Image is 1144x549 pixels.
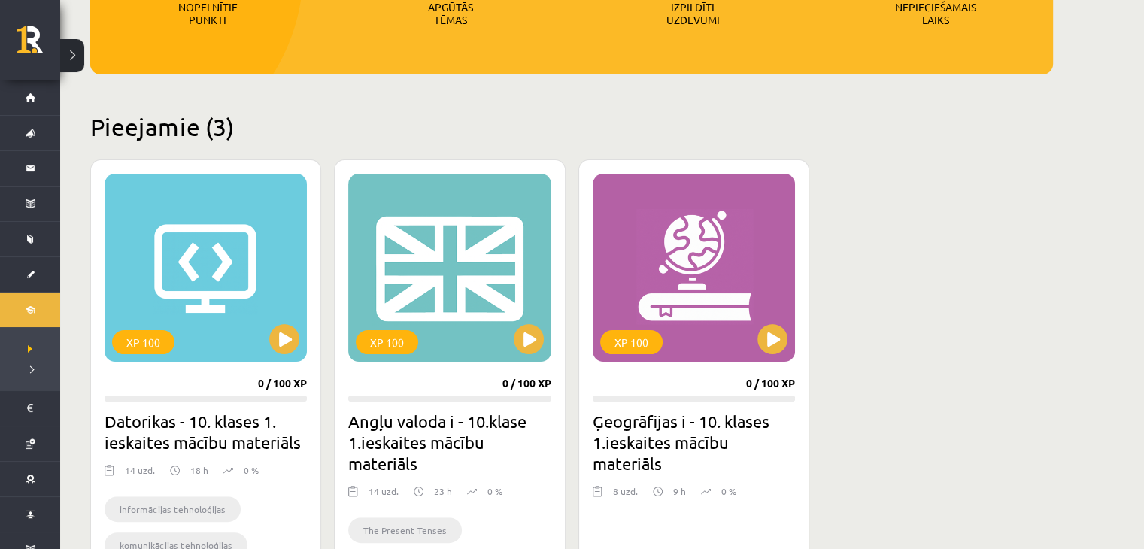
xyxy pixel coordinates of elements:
div: 14 uzd. [125,463,155,486]
p: Izpildīti uzdevumi [663,1,722,26]
li: informācijas tehnoloģijas [105,496,241,522]
p: 0 % [244,463,259,477]
div: XP 100 [112,330,174,354]
p: 0 % [487,484,502,498]
h2: Pieejamie (3) [90,112,1053,141]
h2: Datorikas - 10. klases 1. ieskaites mācību materiāls [105,411,307,453]
p: 9 h [673,484,686,498]
h2: Angļu valoda i - 10.klase 1.ieskaites mācību materiāls [348,411,551,474]
div: 14 uzd. [369,484,399,507]
p: 18 h [190,463,208,477]
p: Nepieciešamais laiks [895,1,976,26]
div: XP 100 [356,330,418,354]
div: 8 uzd. [613,484,638,507]
p: Nopelnītie punkti [178,1,238,26]
p: 23 h [434,484,452,498]
div: XP 100 [600,330,663,354]
h2: Ģeogrāfijas i - 10. klases 1.ieskaites mācību materiāls [593,411,795,474]
a: Rīgas 1. Tālmācības vidusskola [17,26,60,64]
p: Apgūtās tēmas [421,1,480,26]
li: The Present Tenses [348,517,462,543]
p: 0 % [721,484,736,498]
